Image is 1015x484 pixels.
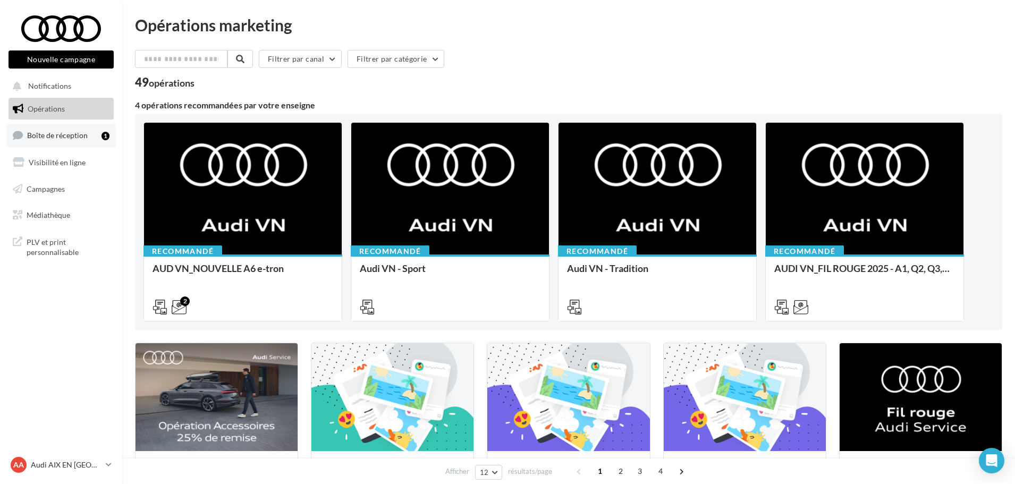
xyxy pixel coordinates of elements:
button: Filtrer par canal [259,50,342,68]
a: Opérations [6,98,116,120]
span: 2 [612,463,629,480]
div: Recommandé [558,245,637,257]
div: Recommandé [143,245,222,257]
span: Afficher [445,466,469,477]
span: Médiathèque [27,210,70,219]
button: 12 [475,465,502,480]
span: Opérations [28,104,65,113]
div: 2 [180,296,190,306]
a: Campagnes [6,178,116,200]
p: Audi AIX EN [GEOGRAPHIC_DATA] [31,460,101,470]
a: PLV et print personnalisable [6,231,116,262]
div: AUDI VN_FIL ROUGE 2025 - A1, Q2, Q3, Q5 et Q4 e-tron [774,263,955,284]
span: Notifications [28,82,71,91]
span: Visibilité en ligne [29,158,86,167]
div: Audi VN - Tradition [567,263,748,284]
span: Campagnes [27,184,65,193]
div: Open Intercom Messenger [979,448,1004,473]
div: 49 [135,77,194,88]
div: AUD VN_NOUVELLE A6 e-tron [153,263,333,284]
div: Recommandé [765,245,844,257]
a: Boîte de réception1 [6,124,116,147]
div: Recommandé [351,245,429,257]
span: Boîte de réception [27,131,88,140]
div: 1 [101,132,109,140]
span: 12 [480,468,489,477]
a: Médiathèque [6,204,116,226]
span: 1 [591,463,608,480]
button: Nouvelle campagne [9,50,114,69]
a: AA Audi AIX EN [GEOGRAPHIC_DATA] [9,455,114,475]
span: résultats/page [508,466,552,477]
a: Visibilité en ligne [6,151,116,174]
span: AA [13,460,24,470]
div: Audi VN - Sport [360,263,540,284]
span: 4 [652,463,669,480]
div: opérations [149,78,194,88]
div: 4 opérations recommandées par votre enseigne [135,101,1002,109]
span: PLV et print personnalisable [27,235,109,258]
span: 3 [631,463,648,480]
div: Opérations marketing [135,17,1002,33]
button: Filtrer par catégorie [348,50,444,68]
